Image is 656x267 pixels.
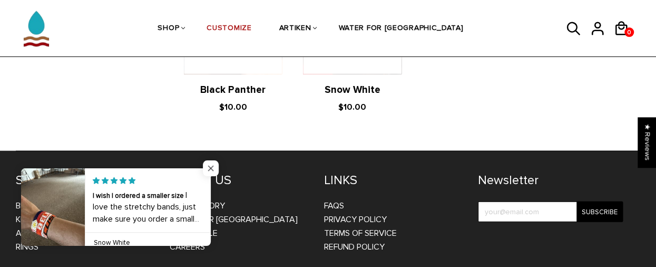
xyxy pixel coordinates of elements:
[624,27,634,37] a: 0
[279,1,311,57] a: ARTIKEN
[338,1,463,57] a: WATER FOR [GEOGRAPHIC_DATA]
[170,173,308,188] h4: ABOUT US
[325,84,380,96] a: Snow White
[576,202,623,222] input: Subscribe
[324,242,385,252] a: Refund Policy
[207,1,251,57] a: CUSTOMIZE
[16,242,38,252] a: Rings
[324,173,462,188] h4: LINKS
[158,1,179,57] a: SHOP
[338,102,366,112] span: $10.00
[219,102,247,112] span: $10.00
[324,214,387,225] a: Privacy Policy
[170,214,298,225] a: WATER FOR [GEOGRAPHIC_DATA]
[203,160,219,176] span: Close popup widget
[478,173,623,188] h4: Newsletter
[324,201,344,211] a: FAQs
[638,117,656,167] div: Click to open Judge.me floating reviews tab
[478,202,623,222] input: your@email.com
[200,84,266,96] a: Black Panther
[624,26,634,39] span: 0
[324,228,397,239] a: Terms of Service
